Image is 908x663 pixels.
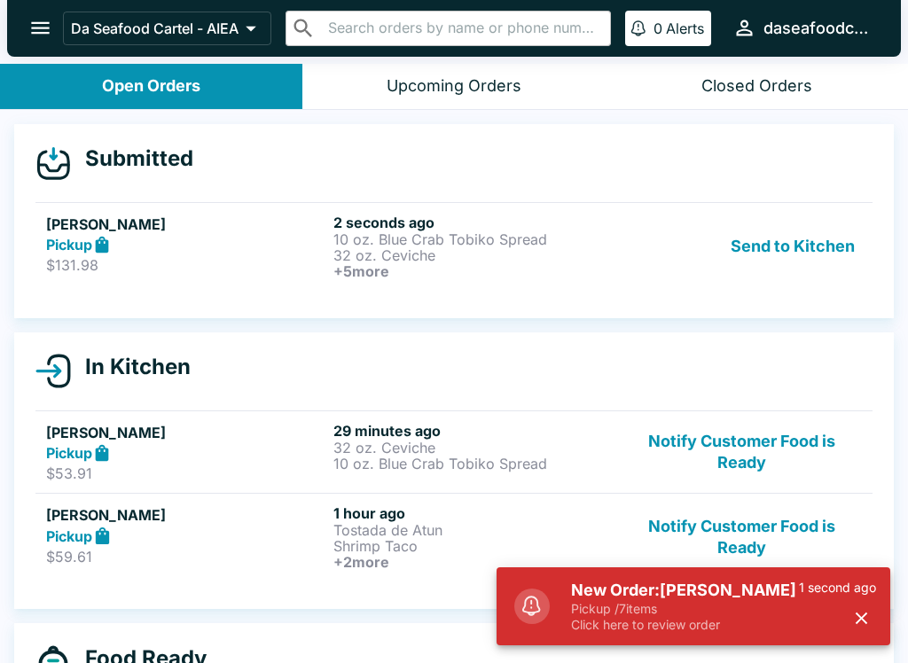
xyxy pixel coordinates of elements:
p: Shrimp Taco [333,538,614,554]
div: daseafoodcartel [763,18,873,39]
p: 0 [654,19,662,37]
h5: [PERSON_NAME] [46,504,326,526]
p: 32 oz. Ceviche [333,247,614,263]
p: Click here to review order [571,617,799,633]
h5: New Order: [PERSON_NAME] [571,580,799,601]
div: Upcoming Orders [387,76,521,97]
button: Notify Customer Food is Ready [622,422,862,483]
p: 10 oz. Blue Crab Tobiko Spread [333,231,614,247]
button: Da Seafood Cartel - AIEA [63,12,271,45]
a: [PERSON_NAME]Pickup$59.611 hour agoTostada de AtunShrimp Taco+2moreNotify Customer Food is Ready [35,493,873,581]
p: $53.91 [46,464,326,482]
button: Notify Customer Food is Ready [622,504,862,570]
p: $59.61 [46,548,326,565]
a: [PERSON_NAME]Pickup$131.982 seconds ago10 oz. Blue Crab Tobiko Spread32 oz. Ceviche+5moreSend to ... [35,202,873,290]
h6: 1 hour ago [333,504,614,522]
input: Search orders by name or phone number [323,16,603,41]
p: 32 oz. Ceviche [333,440,614,456]
h4: In Kitchen [71,354,191,380]
strong: Pickup [46,444,92,462]
h6: 29 minutes ago [333,422,614,440]
p: 10 oz. Blue Crab Tobiko Spread [333,456,614,472]
button: Send to Kitchen [724,214,862,279]
strong: Pickup [46,527,92,545]
a: [PERSON_NAME]Pickup$53.9129 minutes ago32 oz. Ceviche10 oz. Blue Crab Tobiko SpreadNotify Custome... [35,410,873,494]
button: daseafoodcartel [725,9,880,47]
h5: [PERSON_NAME] [46,422,326,443]
p: Tostada de Atun [333,522,614,538]
div: Closed Orders [701,76,812,97]
button: open drawer [18,5,63,51]
div: Open Orders [102,76,200,97]
p: $131.98 [46,256,326,274]
h4: Submitted [71,145,193,172]
p: 1 second ago [799,580,876,596]
p: Alerts [666,19,704,37]
h5: [PERSON_NAME] [46,214,326,235]
p: Pickup / 7 items [571,601,799,617]
strong: Pickup [46,236,92,253]
h6: + 5 more [333,263,614,279]
h6: + 2 more [333,554,614,570]
h6: 2 seconds ago [333,214,614,231]
p: Da Seafood Cartel - AIEA [71,19,239,37]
